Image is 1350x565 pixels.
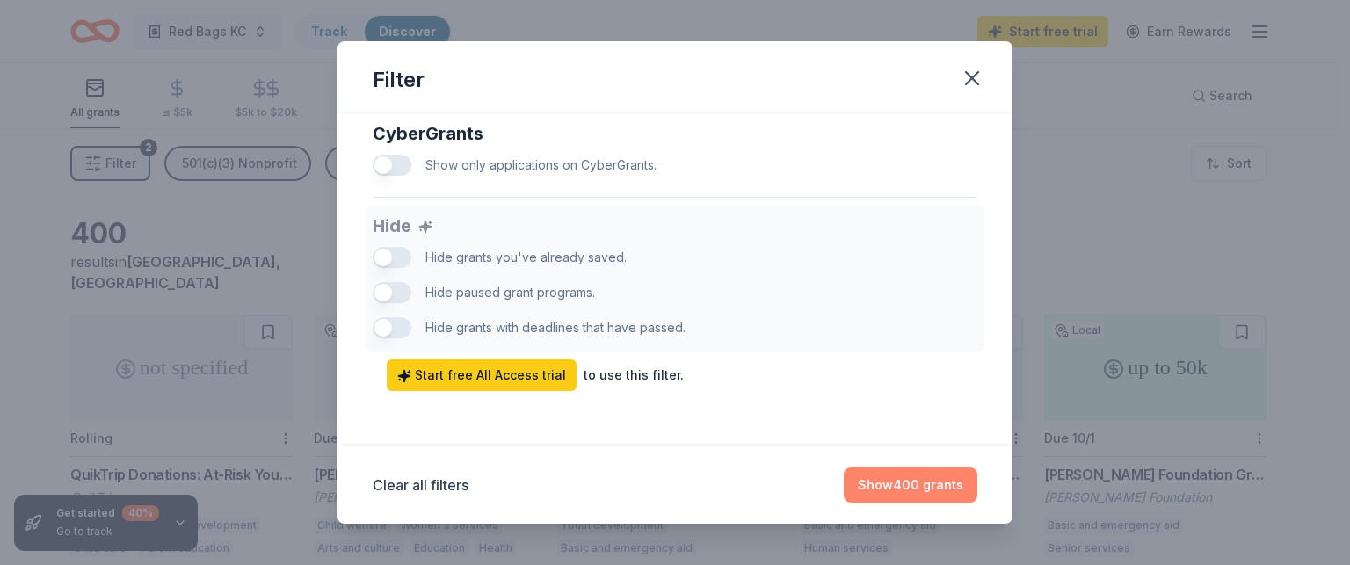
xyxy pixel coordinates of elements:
div: to use this filter. [584,365,684,386]
span: Start free All Access trial [397,365,566,386]
a: Start free All Access trial [387,359,577,391]
button: Clear all filters [373,474,468,496]
div: Filter [373,66,425,94]
button: Show400 grants [844,467,977,503]
span: Show only applications on CyberGrants. [425,157,657,172]
div: CyberGrants [373,120,977,148]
